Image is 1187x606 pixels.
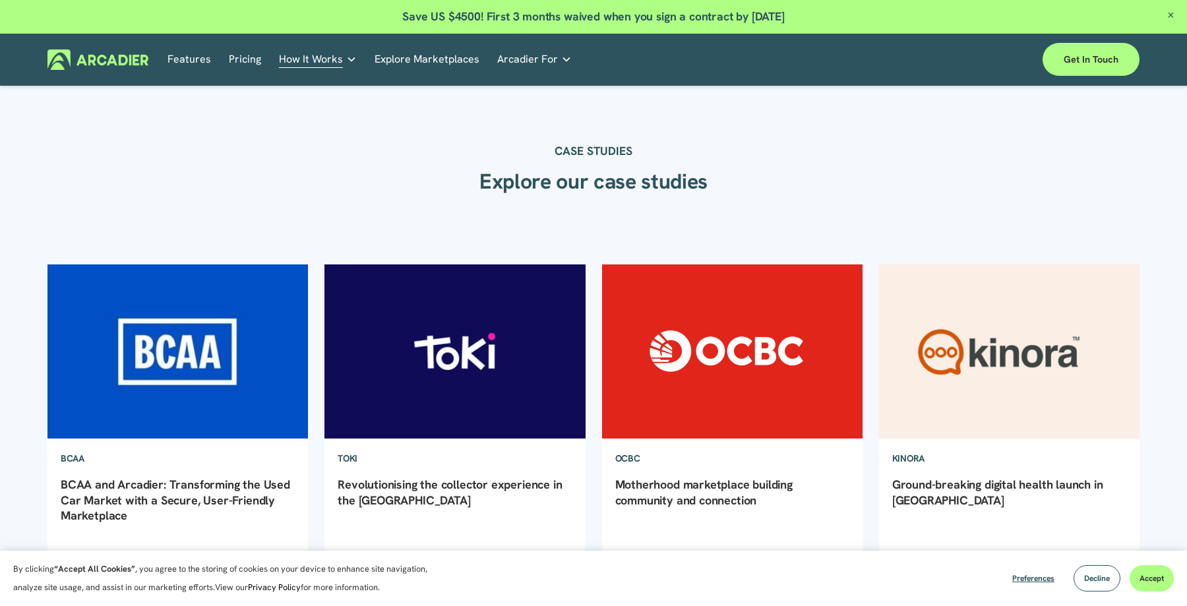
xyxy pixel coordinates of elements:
span: How It Works [279,50,343,69]
a: Get in touch [1043,43,1140,76]
a: Features [167,49,211,70]
a: TOKI [324,439,371,477]
a: Privacy Policy [248,582,301,593]
img: Motherhood marketplace building community and connection [601,264,864,440]
a: Explore Marketplaces [375,49,479,70]
span: Accept [1140,573,1164,584]
a: folder dropdown [497,49,572,70]
img: Revolutionising the collector experience in the Philippines [323,264,586,440]
span: Arcadier For [497,50,558,69]
strong: Explore our case studies [479,167,708,195]
button: Decline [1074,565,1120,591]
span: Preferences [1012,573,1054,584]
p: By clicking , you agree to the storing of cookies on your device to enhance site navigation, anal... [13,560,442,597]
span: Decline [1084,573,1110,584]
img: BCAA and Arcadier: Transforming the Used Car Market with a Secure, User-Friendly Marketplace [46,264,309,440]
strong: “Accept All Cookies” [54,563,135,574]
a: Revolutionising the collector experience in the [GEOGRAPHIC_DATA] [338,477,562,507]
img: Arcadier [47,49,148,70]
a: Ground-breaking digital health launch in [GEOGRAPHIC_DATA] [892,477,1103,507]
button: Accept [1130,565,1174,591]
a: Pricing [229,49,261,70]
a: folder dropdown [279,49,357,70]
a: Kinora [879,439,938,477]
strong: CASE STUDIES [555,143,632,158]
button: Preferences [1002,565,1064,591]
a: OCBC [602,439,654,477]
img: Ground-breaking digital health launch in Australia [878,264,1141,440]
a: Motherhood marketplace building community and connection [615,477,793,507]
a: BCAA [47,439,98,477]
a: BCAA and Arcadier: Transforming the Used Car Market with a Secure, User-Friendly Marketplace [61,477,290,523]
